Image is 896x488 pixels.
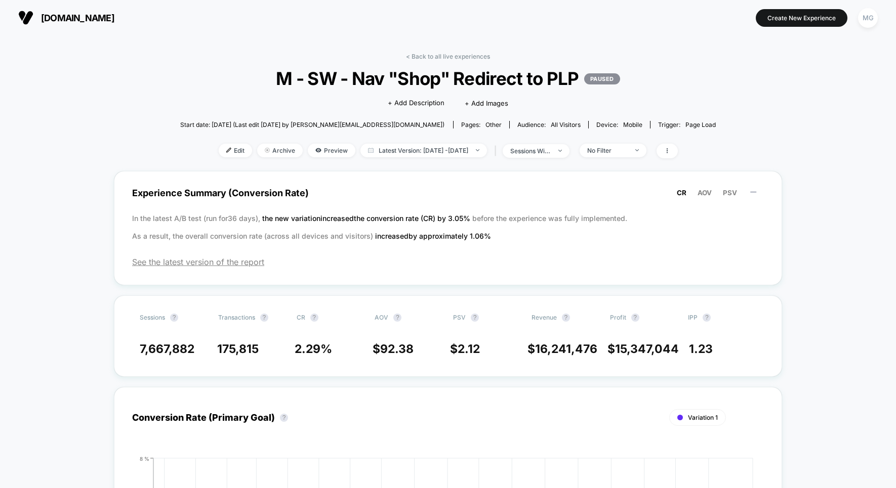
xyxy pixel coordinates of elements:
[207,68,689,89] span: M - SW - Nav "Shop" Redirect to PLP
[360,144,487,157] span: Latest Version: [DATE] - [DATE]
[535,342,597,356] span: 16,241,476
[723,189,737,197] span: PSV
[380,342,414,356] span: 92.38
[532,314,557,321] span: Revenue
[41,13,114,23] span: [DOMAIN_NAME]
[375,232,491,240] span: increased by approximately 1.06 %
[510,147,551,155] div: sessions with impression
[465,99,508,107] span: + Add Images
[393,314,401,322] button: ?
[295,342,332,356] span: 2.29 %
[584,73,620,84] p: PAUSED
[308,144,355,157] span: Preview
[375,314,388,321] span: AOV
[607,342,679,356] span: $
[219,144,252,157] span: Edit
[140,314,165,321] span: Sessions
[180,121,444,128] span: Start date: [DATE] (Last edit [DATE] by [PERSON_NAME][EMAIL_ADDRESS][DOMAIN_NAME])
[587,147,628,154] div: No Filter
[310,314,318,322] button: ?
[658,121,716,128] div: Trigger:
[485,121,502,128] span: other
[140,455,149,461] tspan: 8 %
[453,314,466,321] span: PSV
[615,342,679,356] span: 15,347,044
[476,149,479,151] img: end
[265,148,270,153] img: end
[373,342,414,356] span: $
[756,9,847,27] button: Create New Experience
[610,314,626,321] span: Profit
[218,314,255,321] span: Transactions
[527,342,597,356] span: $
[368,148,374,153] img: calendar
[703,314,711,322] button: ?
[260,314,268,322] button: ?
[450,342,480,356] span: $
[132,209,764,245] p: In the latest A/B test (run for 36 days), before the experience was fully implemented. As a resul...
[588,121,650,128] span: Device:
[685,121,716,128] span: Page Load
[458,342,480,356] span: 2.12
[720,188,740,197] button: PSV
[674,188,689,197] button: CR
[471,314,479,322] button: ?
[635,149,639,151] img: end
[855,8,881,28] button: MG
[15,10,117,26] button: [DOMAIN_NAME]
[461,121,502,128] div: Pages:
[558,150,562,152] img: end
[688,414,718,421] span: Variation 1
[262,214,472,223] span: the new variation increased the conversion rate (CR) by 3.05 %
[517,121,581,128] div: Audience:
[226,148,231,153] img: edit
[688,314,698,321] span: IPP
[858,8,878,28] div: MG
[492,144,503,158] span: |
[132,182,764,204] span: Experience Summary (Conversion Rate)
[170,314,178,322] button: ?
[562,314,570,322] button: ?
[689,342,713,356] span: 1.23
[280,414,288,422] button: ?
[698,189,712,197] span: AOV
[140,342,194,356] span: 7,667,882
[677,189,686,197] span: CR
[631,314,639,322] button: ?
[297,314,305,321] span: CR
[695,188,715,197] button: AOV
[132,257,764,267] span: See the latest version of the report
[406,53,490,60] a: < Back to all live experiences
[388,98,444,108] span: + Add Description
[217,342,259,356] span: 175,815
[18,10,33,25] img: Visually logo
[623,121,642,128] span: mobile
[257,144,303,157] span: Archive
[551,121,581,128] span: All Visitors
